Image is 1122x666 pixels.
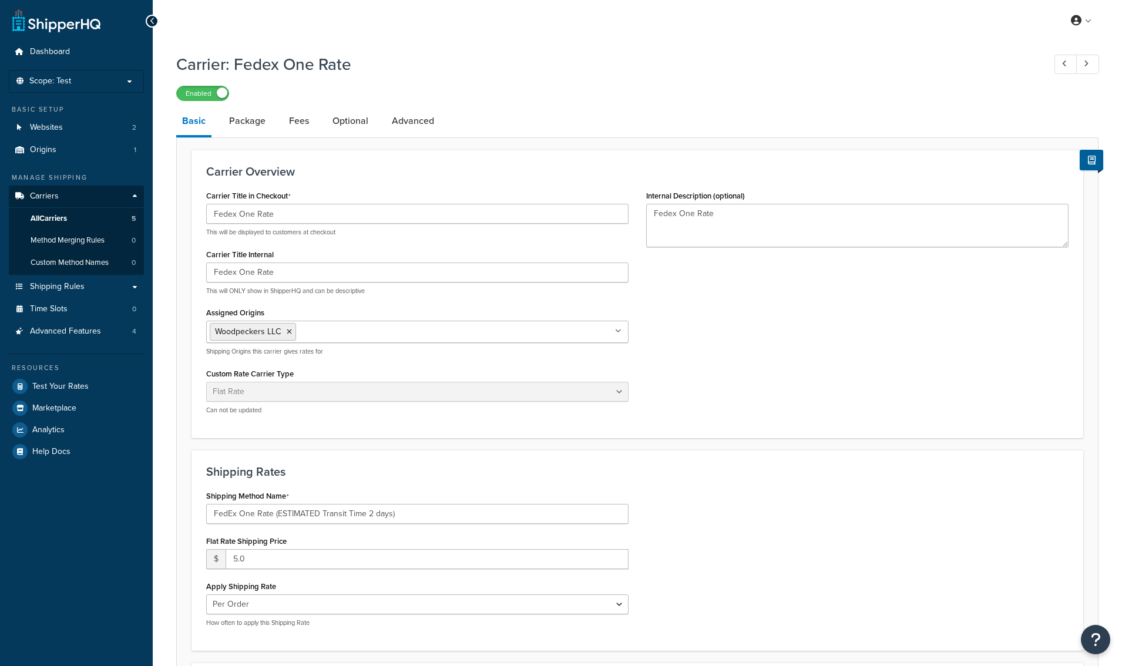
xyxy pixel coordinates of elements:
a: Analytics [9,419,144,440]
span: Woodpeckers LLC [215,325,281,338]
span: Time Slots [30,304,68,314]
li: Custom Method Names [9,252,144,274]
span: Advanced Features [30,327,101,337]
p: Can not be updated [206,406,629,415]
p: This will be displayed to customers at checkout [206,228,629,237]
li: Websites [9,117,144,139]
span: Analytics [32,425,65,435]
a: Carriers [9,186,144,207]
span: Shipping Rules [30,282,85,292]
span: Test Your Rates [32,382,89,392]
a: Optional [327,107,374,135]
span: Help Docs [32,447,70,457]
span: 0 [132,236,136,245]
a: Method Merging Rules0 [9,230,144,251]
li: Advanced Features [9,321,144,342]
li: Origins [9,139,144,161]
span: Dashboard [30,47,70,57]
div: Basic Setup [9,105,144,115]
h1: Carrier: Fedex One Rate [176,53,1033,76]
a: Fees [283,107,315,135]
label: Custom Rate Carrier Type [206,369,294,378]
div: Resources [9,363,144,373]
a: Advanced [386,107,440,135]
a: Dashboard [9,41,144,63]
span: 0 [132,304,136,314]
span: Origins [30,145,56,155]
label: Carrier Title Internal [206,250,274,259]
span: 2 [132,123,136,133]
label: Apply Shipping Rate [206,582,276,591]
button: Show Help Docs [1080,150,1103,170]
a: Shipping Rules [9,276,144,298]
div: Manage Shipping [9,173,144,183]
span: Method Merging Rules [31,236,105,245]
a: Basic [176,107,211,137]
span: Scope: Test [29,76,71,86]
span: Marketplace [32,403,76,413]
label: Enabled [177,86,229,100]
a: Time Slots0 [9,298,144,320]
a: Help Docs [9,441,144,462]
a: Origins1 [9,139,144,161]
a: Custom Method Names0 [9,252,144,274]
li: Time Slots [9,298,144,320]
textarea: Fedex One Rate [646,204,1069,247]
p: How often to apply this Shipping Rate [206,618,629,627]
li: Method Merging Rules [9,230,144,251]
li: Carriers [9,186,144,275]
label: Internal Description (optional) [646,191,745,200]
span: $ [206,549,226,569]
a: Previous Record [1054,55,1077,74]
span: 0 [132,258,136,268]
label: Carrier Title in Checkout [206,191,291,201]
label: Assigned Origins [206,308,264,317]
span: Custom Method Names [31,258,109,268]
span: All Carriers [31,214,67,224]
span: Carriers [30,191,59,201]
span: 1 [134,145,136,155]
h3: Shipping Rates [206,465,1069,478]
label: Shipping Method Name [206,492,289,501]
a: AllCarriers5 [9,208,144,230]
a: Package [223,107,271,135]
a: Test Your Rates [9,376,144,397]
label: Flat Rate Shipping Price [206,537,287,546]
button: Open Resource Center [1081,625,1110,654]
span: Websites [30,123,63,133]
p: This will ONLY show in ShipperHQ and can be descriptive [206,287,629,295]
a: Marketplace [9,398,144,419]
h3: Carrier Overview [206,165,1069,178]
a: Advanced Features4 [9,321,144,342]
a: Websites2 [9,117,144,139]
span: 4 [132,327,136,337]
p: Shipping Origins this carrier gives rates for [206,347,629,356]
span: 5 [132,214,136,224]
a: Next Record [1076,55,1099,74]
